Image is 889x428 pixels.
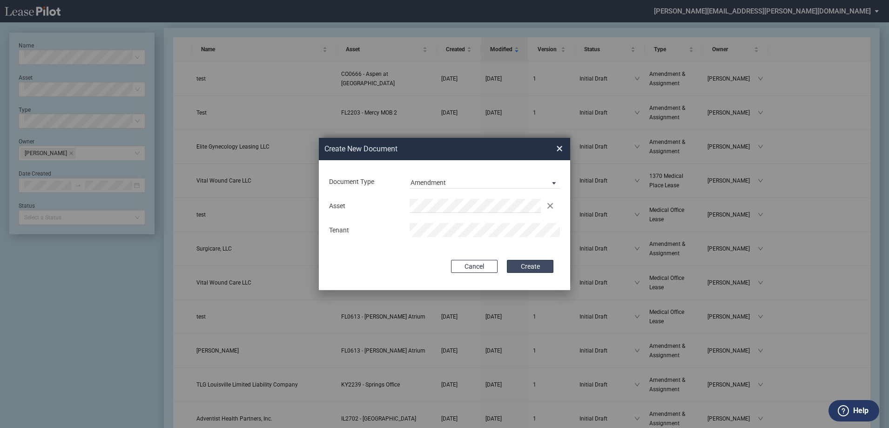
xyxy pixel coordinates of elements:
[319,138,570,291] md-dialog: Create New ...
[324,144,523,154] h2: Create New Document
[556,141,563,156] span: ×
[853,405,869,417] label: Help
[451,260,498,273] button: Cancel
[507,260,553,273] button: Create
[411,179,446,186] div: Amendment
[323,226,404,235] div: Tenant
[410,175,560,189] md-select: Document Type: Amendment
[323,177,404,187] div: Document Type
[323,202,404,211] div: Asset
